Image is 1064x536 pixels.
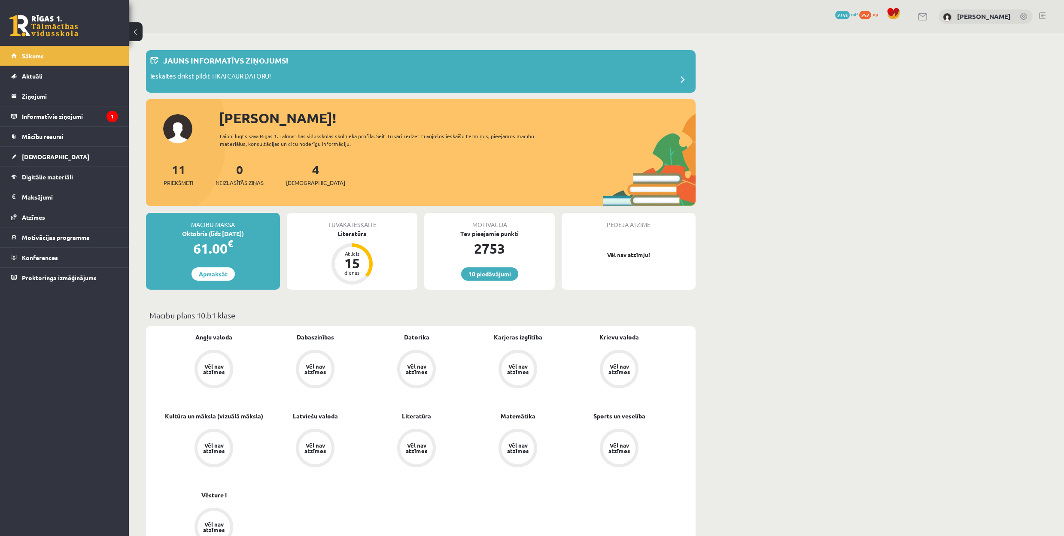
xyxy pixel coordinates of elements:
[11,187,118,207] a: Maksājumi
[22,254,58,261] span: Konferences
[287,213,417,229] div: Tuvākā ieskaite
[943,13,952,21] img: Agnese Krūmiņa
[22,153,89,160] span: [DEMOGRAPHIC_DATA]
[163,429,264,469] a: Vēl nav atzīmes
[607,363,631,375] div: Vēl nav atzīmes
[195,333,232,342] a: Angļu valoda
[22,274,97,282] span: Proktoringa izmēģinājums
[202,521,226,533] div: Vēl nav atzīmes
[11,86,118,106] a: Ziņojumi
[851,11,858,18] span: mP
[506,363,530,375] div: Vēl nav atzīmes
[264,350,366,390] a: Vēl nav atzīmes
[404,333,429,342] a: Datorika
[859,11,882,18] a: 252 xp
[286,162,345,187] a: 4[DEMOGRAPHIC_DATA]
[562,213,696,229] div: Pēdējā atzīme
[506,442,530,454] div: Vēl nav atzīmes
[22,106,118,126] legend: Informatīvie ziņojumi
[461,267,518,281] a: 10 piedāvājumi
[264,429,366,469] a: Vēl nav atzīmes
[150,71,271,83] p: Ieskaites drīkst pildīt TIKAI CAUR DATORU!
[835,11,850,19] span: 2753
[202,363,226,375] div: Vēl nav atzīmes
[467,429,568,469] a: Vēl nav atzīmes
[339,256,365,270] div: 15
[164,162,193,187] a: 11Priekšmeti
[22,233,90,241] span: Motivācijas programma
[201,491,227,500] a: Vēsture I
[339,270,365,275] div: dienas
[216,179,264,187] span: Neizlasītās ziņas
[424,238,555,259] div: 2753
[106,111,118,122] i: 1
[303,442,327,454] div: Vēl nav atzīmes
[11,167,118,187] a: Digitālie materiāli
[164,179,193,187] span: Priekšmeti
[146,213,280,229] div: Mācību maksa
[219,108,696,128] div: [PERSON_NAME]!
[11,106,118,126] a: Informatīvie ziņojumi1
[835,11,858,18] a: 2753 mP
[339,251,365,256] div: Atlicis
[150,55,691,88] a: Jauns informatīvs ziņojums! Ieskaites drīkst pildīt TIKAI CAUR DATORU!
[22,213,45,221] span: Atzīmes
[163,350,264,390] a: Vēl nav atzīmes
[165,412,263,421] a: Kultūra un māksla (vizuālā māksla)
[22,72,43,80] span: Aktuāli
[402,412,431,421] a: Literatūra
[501,412,535,421] a: Matemātika
[293,412,338,421] a: Latviešu valoda
[568,350,670,390] a: Vēl nav atzīmes
[297,333,334,342] a: Dabaszinības
[566,251,691,259] p: Vēl nav atzīmju!
[11,268,118,288] a: Proktoringa izmēģinājums
[404,442,429,454] div: Vēl nav atzīmes
[607,442,631,454] div: Vēl nav atzīmes
[228,237,233,250] span: €
[467,350,568,390] a: Vēl nav atzīmes
[11,46,118,66] a: Sākums
[146,238,280,259] div: 61.00
[366,350,467,390] a: Vēl nav atzīmes
[11,207,118,227] a: Atzīmes
[163,55,288,66] p: Jauns informatīvs ziņojums!
[11,147,118,167] a: [DEMOGRAPHIC_DATA]
[11,66,118,86] a: Aktuāli
[22,187,118,207] legend: Maksājumi
[859,11,871,19] span: 252
[22,52,44,60] span: Sākums
[202,442,226,454] div: Vēl nav atzīmes
[11,227,118,247] a: Motivācijas programma
[303,363,327,375] div: Vēl nav atzīmes
[593,412,645,421] a: Sports un veselība
[957,12,1011,21] a: [PERSON_NAME]
[9,15,78,36] a: Rīgas 1. Tālmācības vidusskola
[149,309,692,321] p: Mācību plāns 10.b1 klase
[872,11,878,18] span: xp
[11,248,118,267] a: Konferences
[568,429,670,469] a: Vēl nav atzīmes
[366,429,467,469] a: Vēl nav atzīmes
[599,333,639,342] a: Krievu valoda
[287,229,417,238] div: Literatūra
[146,229,280,238] div: Oktobris (līdz [DATE])
[192,267,235,281] a: Apmaksāt
[424,229,555,238] div: Tev pieejamie punkti
[22,173,73,181] span: Digitālie materiāli
[287,229,417,286] a: Literatūra Atlicis 15 dienas
[22,86,118,106] legend: Ziņojumi
[220,132,550,148] div: Laipni lūgts savā Rīgas 1. Tālmācības vidusskolas skolnieka profilā. Šeit Tu vari redzēt tuvojošo...
[11,127,118,146] a: Mācību resursi
[494,333,542,342] a: Karjeras izglītība
[404,363,429,375] div: Vēl nav atzīmes
[424,213,555,229] div: Motivācija
[216,162,264,187] a: 0Neizlasītās ziņas
[286,179,345,187] span: [DEMOGRAPHIC_DATA]
[22,133,64,140] span: Mācību resursi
